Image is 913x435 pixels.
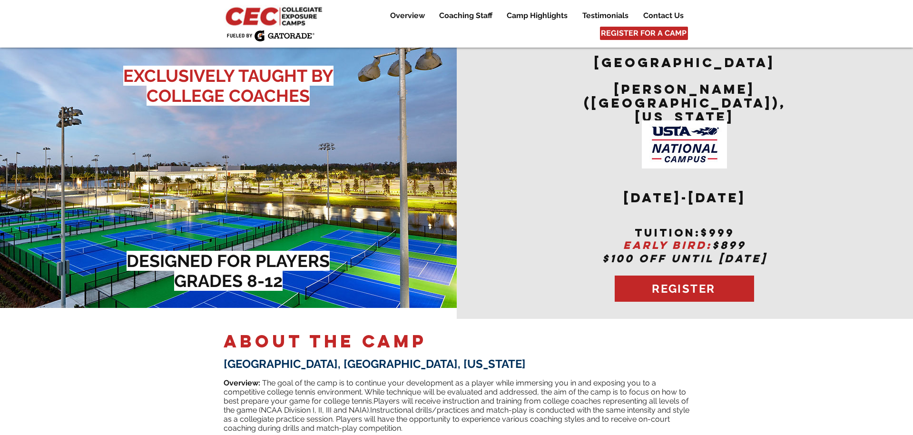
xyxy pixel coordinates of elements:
span: DESIGNED FOR PLAYERS [127,251,330,271]
span: Players will receive instruction and training from college coaches representing all levels of the... [224,396,688,415]
span: ABOUT THE CAMP [224,330,427,352]
p: Coaching Staff [434,10,497,21]
span: tuition:$999 [635,226,735,239]
a: Testimonials [575,10,636,21]
span: [GEOGRAPHIC_DATA], [GEOGRAPHIC_DATA], [US_STATE] [224,357,526,371]
img: CEC Logo Primary_edited.jpg [224,5,326,27]
span: $100 OFF UNTIL [DATE] [602,252,767,265]
span: [DATE]-[DATE] [624,189,746,206]
span: Overview: [224,378,260,387]
img: USTA Campus image_edited.jpg [642,120,727,168]
p: Overview [385,10,430,21]
a: REGISTER FOR A CAMP [600,27,688,40]
span: [PERSON_NAME] [614,81,755,97]
span: $899 [712,238,746,252]
span: ​ The goal of the camp is to continue your development as a player while immersing you in and exp... [224,378,686,405]
a: REGISTER [615,276,754,302]
p: Testimonials [578,10,633,21]
p: Camp Highlights [502,10,572,21]
a: Overview [383,10,432,21]
span: ([GEOGRAPHIC_DATA]), [US_STATE] [584,95,786,125]
span: Instructional drills/practices and match-play is conducted with the same intensity and style as a... [224,405,689,433]
span: GRADES 8-12 [174,271,283,291]
p: Contact Us [638,10,688,21]
nav: Site [376,10,690,21]
span: REGISTER [652,282,715,296]
span: REGISTER FOR A CAMP [601,28,687,39]
span: EARLY BIRD: [623,238,712,252]
span: EXCLUSIVELY TAUGHT BY COLLEGE COACHES [123,66,334,106]
a: Contact Us [636,10,690,21]
a: Coaching Staff [432,10,499,21]
span: [GEOGRAPHIC_DATA] [594,54,775,70]
a: Camp Highlights [500,10,575,21]
img: Fueled by Gatorade.png [226,30,314,41]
